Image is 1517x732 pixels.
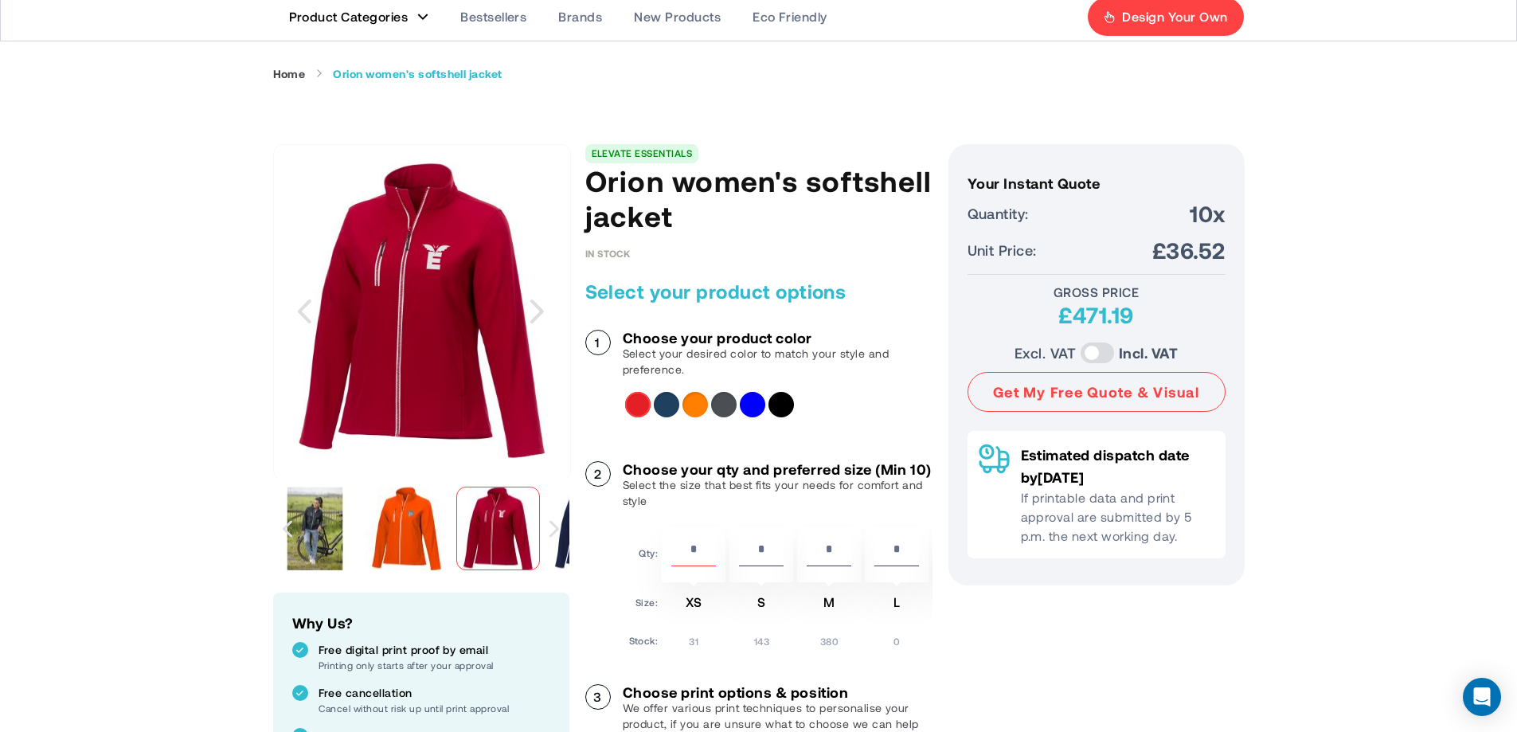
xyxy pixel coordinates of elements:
[319,701,550,715] p: Cancel without risk up until print approval
[623,684,932,700] h3: Choose print options & position
[711,392,737,417] div: Storm Grey
[634,9,721,25] span: New Products
[654,392,679,417] div: Navy
[865,586,929,624] td: L
[968,175,1226,191] h3: Your Instant Quote
[768,392,794,417] div: Solid Black
[1021,444,1214,488] p: Estimated dispatch date by
[319,685,550,701] p: Free cancellation
[662,628,725,648] td: 31
[273,487,357,570] img: Orion women's softshell jacket
[585,248,631,259] span: In stock
[629,628,659,648] td: Stock:
[506,144,569,479] div: Next
[1152,236,1226,264] span: £36.52
[539,479,569,578] div: Next
[623,346,932,378] p: Select your desired color to match your style and preference.
[729,628,793,648] td: 143
[273,67,306,81] a: Home
[629,527,659,582] td: Qty:
[273,479,365,578] div: Orion women's softshell jacket
[979,444,1010,474] img: Delivery
[682,392,708,417] div: Orange
[289,9,409,25] span: Product Categories
[456,487,540,570] img: Orion women's softshell jacket
[1190,199,1225,228] span: 10x
[625,392,651,417] div: Red
[865,628,929,648] td: 0
[365,479,456,578] div: Orion women's softshell jacket
[319,658,550,672] p: Printing only starts after your approval
[460,9,526,25] span: Bestsellers
[797,628,861,648] td: 380
[365,487,448,570] img: Orion women's softshell jacket
[273,144,337,479] div: Previous
[273,479,303,578] div: Previous
[592,147,693,159] a: ELEVATE ESSENTIALS
[1119,342,1178,364] label: Incl. VAT
[292,612,550,634] h2: Why Us?
[968,284,1226,300] div: Gross Price
[585,248,631,259] div: Availability
[274,162,570,459] img: Orion women's softshell jacket
[623,477,932,509] p: Select the size that best fits your needs for comfort and style
[740,392,765,417] div: Blue
[1038,468,1084,486] span: [DATE]
[333,67,502,81] strong: Orion women's softshell jacket
[662,586,725,624] td: XS
[729,586,793,624] td: S
[968,372,1226,412] button: Get My Free Quote & Visual
[319,642,550,658] p: Free digital print proof by email
[1122,9,1227,25] span: Design Your Own
[797,586,861,624] td: M
[753,9,827,25] span: Eco Friendly
[1463,678,1501,716] div: Open Intercom Messenger
[585,163,932,233] h1: Orion women's softshell jacket
[968,239,1037,261] span: Unit Price:
[968,202,1029,225] span: Quantity:
[456,479,548,578] div: Orion women's softshell jacket
[1015,342,1076,364] label: Excl. VAT
[623,330,932,346] h3: Choose your product color
[629,586,659,624] td: Size:
[585,279,932,304] h2: Select your product options
[968,300,1226,329] div: £471.19
[623,461,932,477] h3: Choose your qty and preferred size (Min 10)
[1021,488,1214,546] p: If printable data and print approval are submitted by 5 p.m. the next working day.
[558,9,602,25] span: Brands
